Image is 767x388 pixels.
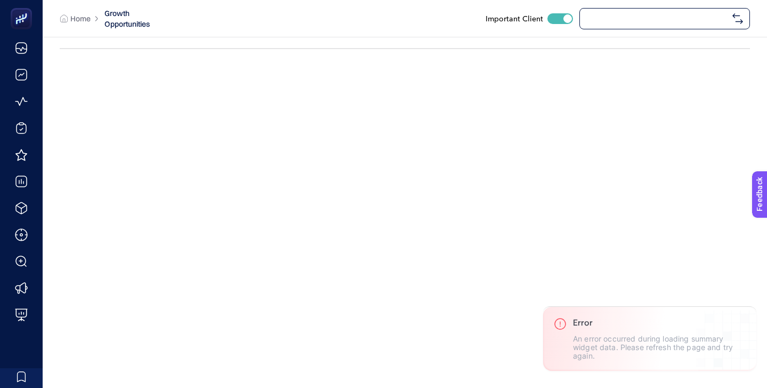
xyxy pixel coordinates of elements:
h3: Error [573,318,746,328]
span: Home [70,13,91,24]
span: Feedback [6,3,41,12]
span: Growth Opportunities [104,8,158,29]
span: Important Client [486,13,543,24]
p: An error occurred during loading summary widget data. Please refresh the page and try again. [573,335,746,360]
img: svg%3e [732,13,743,24]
